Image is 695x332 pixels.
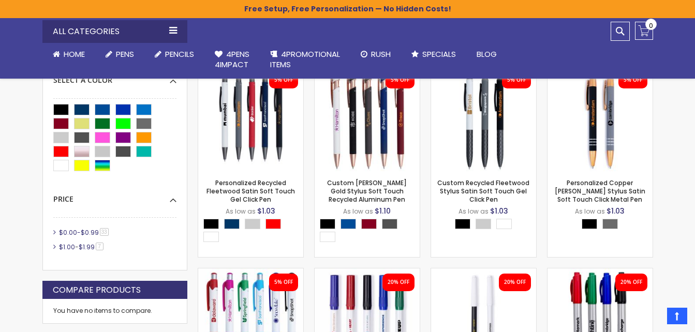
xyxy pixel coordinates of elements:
[270,49,340,70] span: 4PROMOTIONAL ITEMS
[422,49,456,59] span: Specials
[274,279,293,286] div: 5% OFF
[53,284,141,296] strong: Compare Products
[459,207,489,216] span: As low as
[64,49,85,59] span: Home
[624,77,642,84] div: 5% OFF
[635,22,653,40] a: 0
[582,219,597,229] div: Black
[203,219,219,229] div: Black
[315,66,420,171] img: Custom Lexi Rose Gold Stylus Soft Touch Recycled Aluminum Pen
[320,232,335,242] div: White
[350,43,401,66] a: Rush
[437,178,529,204] a: Custom Recycled Fleetwood Stylus Satin Soft Touch Gel Click Pen
[53,187,176,204] div: Price
[620,279,642,286] div: 20% OFF
[477,49,497,59] span: Blog
[555,178,645,204] a: Personalized Copper [PERSON_NAME] Stylus Satin Soft Touch Click Metal Pen
[504,279,526,286] div: 20% OFF
[320,219,335,229] div: Black
[42,299,187,323] div: You have no items to compare.
[144,43,204,66] a: Pencils
[42,20,187,43] div: All Categories
[341,219,356,229] div: Dark Blue
[476,219,491,229] div: Grey Light
[496,219,512,229] div: White
[431,268,536,277] a: Customized Dry Erase Fine Tip Permanent Marker - Full Color Imprint
[95,43,144,66] a: Pens
[204,43,260,77] a: 4Pens4impact
[96,243,103,250] span: 7
[455,219,470,229] div: Black
[320,219,420,245] div: Select A Color
[391,77,409,84] div: 5% OFF
[56,243,107,251] a: $1.00-$1.997
[582,219,623,232] div: Select A Color
[548,268,653,277] a: Perma-Sharp Permanet Marker - Full Color Imprint
[315,268,420,277] a: Promo Dry Erase No Roll Marker - Full Color Imprint
[343,207,373,216] span: As low as
[165,49,194,59] span: Pencils
[490,206,508,216] span: $1.03
[56,228,112,237] a: $0.00-$0.9933
[226,207,256,216] span: As low as
[361,219,377,229] div: Burgundy
[388,279,409,286] div: 20% OFF
[260,43,350,77] a: 4PROMOTIONALITEMS
[610,304,695,332] iframe: Google Customer Reviews
[575,207,605,216] span: As low as
[42,43,95,66] a: Home
[548,66,653,171] img: Personalized Copper Penny Stylus Satin Soft Touch Click Metal Pen
[203,232,219,242] div: White
[607,206,625,216] span: $1.03
[198,66,303,171] img: Personalized Recycled Fleetwood Satin Soft Touch Gel Click Pen
[100,228,109,236] span: 33
[649,21,653,31] span: 0
[382,219,397,229] div: Gunmetal
[81,228,99,237] span: $0.99
[59,243,75,251] span: $1.00
[265,219,281,229] div: Red
[274,77,293,84] div: 5% OFF
[224,219,240,229] div: Navy Blue
[507,77,526,84] div: 5% OFF
[79,243,95,251] span: $1.99
[602,219,618,229] div: Grey
[455,219,517,232] div: Select A Color
[206,178,295,204] a: Personalized Recycled Fleetwood Satin Soft Touch Gel Click Pen
[257,206,275,216] span: $1.03
[327,178,407,204] a: Custom [PERSON_NAME] Gold Stylus Soft Touch Recycled Aluminum Pen
[431,66,536,171] img: Custom Recycled Fleetwood Stylus Satin Soft Touch Gel Click Pen
[59,228,77,237] span: $0.00
[401,43,466,66] a: Specials
[203,219,303,245] div: Select A Color
[245,219,260,229] div: Grey Light
[215,49,249,70] span: 4Pens 4impact
[198,268,303,277] a: Eco Maddie Recycled Plastic Gel Click Pen
[116,49,134,59] span: Pens
[466,43,507,66] a: Blog
[375,206,391,216] span: $1.10
[371,49,391,59] span: Rush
